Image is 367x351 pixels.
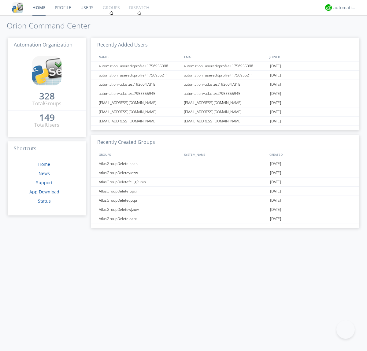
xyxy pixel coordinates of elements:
h3: Recently Created Groups [91,135,359,150]
a: Status [38,198,51,204]
span: [DATE] [270,214,281,223]
img: cddb5a64eb264b2086981ab96f4c1ba7 [32,56,61,85]
div: NAMES [97,52,181,61]
img: spin.svg [137,11,141,15]
div: AtlasGroupDeleteloarx [97,214,182,223]
div: [EMAIL_ADDRESS][DOMAIN_NAME] [182,98,269,107]
span: [DATE] [270,117,281,126]
div: automation+atlastest7955355945 [182,89,269,98]
span: [DATE] [270,62,281,71]
div: Total Users [34,121,59,129]
span: [DATE] [270,159,281,168]
a: automation+usereditprofile+1756955211automation+usereditprofile+1756955211[DATE] [91,71,359,80]
div: [EMAIL_ADDRESS][DOMAIN_NAME] [182,117,269,125]
span: [DATE] [270,107,281,117]
img: d2d01cd9b4174d08988066c6d424eccd [325,4,332,11]
a: automation+usereditprofile+1756955398automation+usereditprofile+1756955398[DATE] [91,62,359,71]
div: automation+atlas [333,5,356,11]
span: [DATE] [270,98,281,107]
a: AtlasGroupDeletefculgRubin[DATE] [91,177,359,187]
div: SYSTEM_NAME [183,150,268,159]
a: Home [38,161,50,167]
div: automation+usereditprofile+1756955211 [97,71,182,80]
img: spin.svg [109,11,113,15]
div: CREATED [268,150,354,159]
span: [DATE] [270,205,281,214]
span: [DATE] [270,80,281,89]
h3: Recently Added Users [91,38,359,53]
div: 328 [39,93,55,99]
div: AtlasGroupDeleteqbtpr [97,196,182,205]
span: [DATE] [270,177,281,187]
span: [DATE] [270,168,281,177]
a: App Download [29,189,59,195]
span: Automation Organization [14,41,72,48]
a: [EMAIL_ADDRESS][DOMAIN_NAME][EMAIL_ADDRESS][DOMAIN_NAME][DATE] [91,107,359,117]
a: AtlasGroupDeletewjzuw[DATE] [91,205,359,214]
a: AtlasGroupDeletelnnsn[DATE] [91,159,359,168]
div: [EMAIL_ADDRESS][DOMAIN_NAME] [97,98,182,107]
a: automation+atlastest7955355945automation+atlastest7955355945[DATE] [91,89,359,98]
div: AtlasGroupDeletefbpxr [97,187,182,196]
span: [DATE] [270,196,281,205]
a: [EMAIL_ADDRESS][DOMAIN_NAME][EMAIL_ADDRESS][DOMAIN_NAME][DATE] [91,98,359,107]
span: [DATE] [270,187,281,196]
a: News [39,170,50,176]
a: AtlasGroupDeleteyiozw[DATE] [91,168,359,177]
h3: Shortcuts [8,141,86,156]
div: automation+atlastest7955355945 [97,89,182,98]
img: cddb5a64eb264b2086981ab96f4c1ba7 [12,2,23,13]
div: automation+usereditprofile+1756955398 [97,62,182,70]
div: [EMAIL_ADDRESS][DOMAIN_NAME] [97,117,182,125]
a: AtlasGroupDeletefbpxr[DATE] [91,187,359,196]
div: AtlasGroupDeletewjzuw [97,205,182,214]
span: [DATE] [270,89,281,98]
div: 149 [39,114,55,121]
div: GROUPS [97,150,181,159]
div: automation+atlastest1936047318 [182,80,269,89]
div: EMAIL [183,52,268,61]
a: [EMAIL_ADDRESS][DOMAIN_NAME][EMAIL_ADDRESS][DOMAIN_NAME][DATE] [91,117,359,126]
a: 149 [39,114,55,121]
iframe: Toggle Customer Support [336,320,355,339]
a: AtlasGroupDeleteqbtpr[DATE] [91,196,359,205]
a: AtlasGroupDeleteloarx[DATE] [91,214,359,223]
div: Total Groups [32,100,61,107]
div: AtlasGroupDeletefculgRubin [97,177,182,186]
div: automation+usereditprofile+1756955398 [182,62,269,70]
a: 328 [39,93,55,100]
div: AtlasGroupDeleteyiozw [97,168,182,177]
div: AtlasGroupDeletelnnsn [97,159,182,168]
div: automation+usereditprofile+1756955211 [182,71,269,80]
span: [DATE] [270,71,281,80]
div: automation+atlastest1936047318 [97,80,182,89]
div: [EMAIL_ADDRESS][DOMAIN_NAME] [97,107,182,116]
div: [EMAIL_ADDRESS][DOMAIN_NAME] [182,107,269,116]
a: automation+atlastest1936047318automation+atlastest1936047318[DATE] [91,80,359,89]
div: JOINED [268,52,354,61]
a: Support [36,180,53,185]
